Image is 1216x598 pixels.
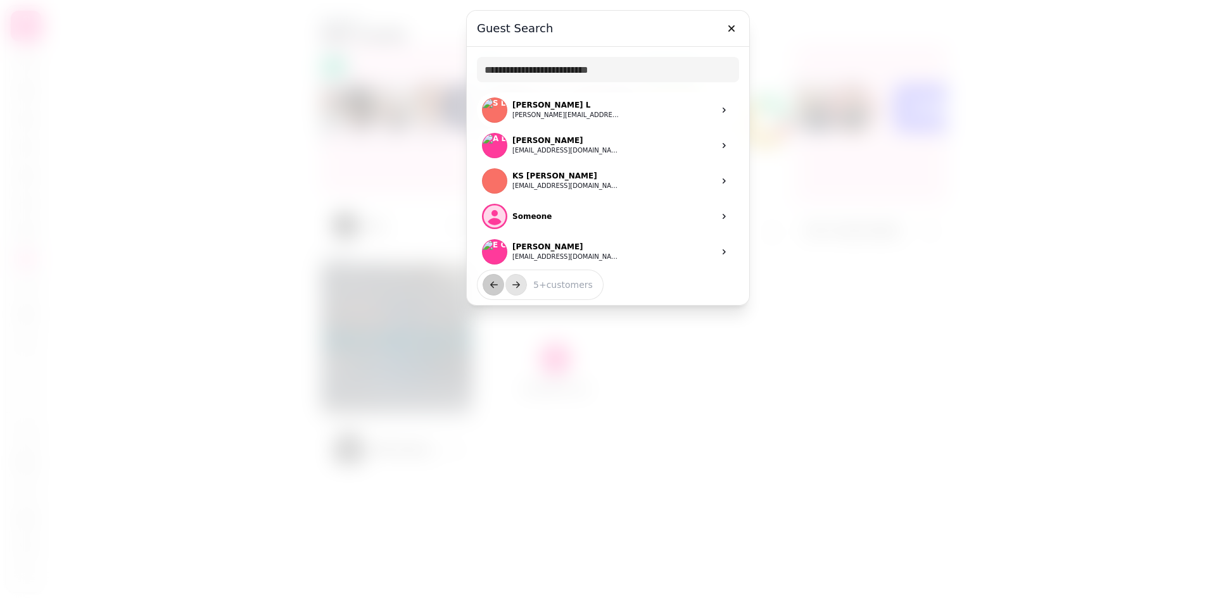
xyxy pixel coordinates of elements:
p: Someone [512,211,552,221]
img: E C [483,240,507,264]
img: K F [483,169,507,193]
p: [PERSON_NAME] [512,242,620,252]
a: K FKS [PERSON_NAME][EMAIL_ADDRESS][DOMAIN_NAME] [477,163,739,199]
button: [EMAIL_ADDRESS][DOMAIN_NAME] [512,181,620,191]
button: back [483,274,504,296]
p: KS [PERSON_NAME] [512,171,620,181]
button: [PERSON_NAME][EMAIL_ADDRESS][PERSON_NAME][DOMAIN_NAME] [512,110,620,120]
h3: Guest Search [477,21,739,36]
img: A L [483,134,507,158]
p: 5 + customers [523,278,593,291]
a: E C[PERSON_NAME][EMAIL_ADDRESS][DOMAIN_NAME] [477,234,739,270]
p: [PERSON_NAME] L [512,100,620,110]
a: S L[PERSON_NAME] L[PERSON_NAME][EMAIL_ADDRESS][PERSON_NAME][DOMAIN_NAME] [477,92,739,128]
p: [PERSON_NAME] [512,135,620,146]
button: next [505,274,527,296]
button: [EMAIL_ADDRESS][DOMAIN_NAME] [512,252,620,262]
button: [EMAIL_ADDRESS][DOMAIN_NAME] [512,146,620,156]
a: A L[PERSON_NAME][EMAIL_ADDRESS][DOMAIN_NAME] [477,128,739,163]
a: Someone [477,199,739,234]
img: S L [483,98,507,122]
